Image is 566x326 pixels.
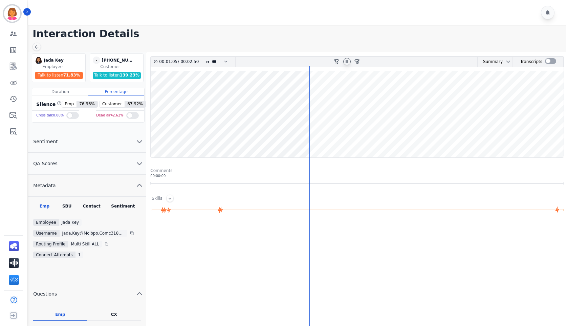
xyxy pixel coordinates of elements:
[60,230,127,237] div: jada.key@mcibpo.comc3189c5b-232e-11ed-8006-800c584eb7f3
[135,137,144,146] svg: chevron down
[135,159,144,168] svg: chevron down
[28,290,62,297] span: Questions
[33,230,59,237] div: Username
[28,283,146,305] button: Questions chevron up
[135,290,144,298] svg: chevron up
[150,173,564,178] div: 00:00:00
[35,101,62,108] div: Silence
[520,57,542,67] div: Transcripts
[111,312,117,317] div: CX
[28,175,146,197] button: Metadata chevron up
[88,88,144,95] div: Percentage
[93,57,100,64] span: -
[33,203,56,212] div: Emp
[62,101,77,107] span: Emp
[28,160,63,167] span: QA Scores
[32,28,566,40] h1: Interaction Details
[159,57,200,67] div: /
[503,59,511,64] button: chevron down
[152,196,162,202] div: Skills
[77,101,97,107] span: 76.96 %
[35,72,83,79] div: Talk to listen
[59,219,82,226] div: Jada Key
[68,241,102,247] div: Multi Skill ALL
[505,59,511,64] svg: chevron down
[102,57,135,64] div: [PHONE_NUMBER]
[33,219,59,226] div: Employee
[28,153,146,175] button: QA Scores chevron down
[100,101,125,107] span: Customer
[63,73,80,78] span: 71.83 %
[125,101,146,107] span: 67.92 %
[28,131,146,153] button: Sentiment chevron down
[78,203,105,212] div: Contact
[105,203,141,212] div: Sentiment
[55,312,65,317] div: Emp
[44,57,78,64] div: Jada Key
[100,64,142,69] div: Customer
[28,138,63,145] span: Sentiment
[93,72,141,79] div: Talk to listen
[4,5,20,22] img: Bordered avatar
[32,88,88,95] div: Duration
[33,241,68,247] div: Routing Profile
[33,252,75,258] div: Connect Attempts
[75,252,84,258] div: 1
[150,168,564,173] div: Comments
[56,203,78,212] div: SBU
[120,73,139,78] span: 139.23 %
[135,181,144,190] svg: chevron up
[96,111,124,121] div: Dead air 42.62 %
[42,64,84,69] div: Employee
[159,57,178,67] div: 00:01:05
[36,111,64,121] div: Cross talk 0.06 %
[478,57,503,67] div: Summary
[28,182,61,189] span: Metadata
[179,57,198,67] div: 00:02:50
